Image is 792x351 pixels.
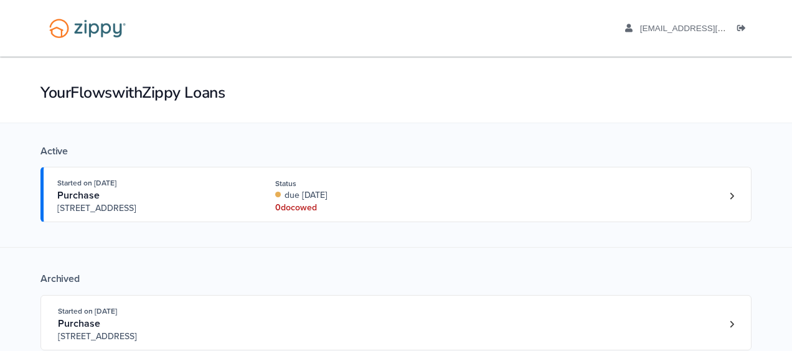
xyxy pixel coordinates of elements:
span: Started on [DATE] [58,307,117,316]
span: Purchase [57,189,100,202]
div: Active [40,145,752,157]
h1: Your Flows with Zippy Loans [40,82,752,103]
div: due [DATE] [275,189,441,202]
span: Started on [DATE] [57,179,116,187]
a: Loan number 4231650 [722,187,741,205]
a: Loan number 4178210 [722,315,741,334]
img: Logo [41,12,134,44]
a: edit profile [625,24,783,36]
span: [STREET_ADDRESS] [58,330,248,343]
a: Open loan 4178210 [40,295,752,350]
span: [STREET_ADDRESS] [57,202,247,215]
a: Log out [737,24,751,36]
div: Archived [40,273,752,285]
div: Status [275,178,441,189]
div: 0 doc owed [275,202,441,214]
span: chiltonjp26@gmail.com [640,24,783,33]
a: Open loan 4231650 [40,167,752,222]
span: Purchase [58,317,100,330]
